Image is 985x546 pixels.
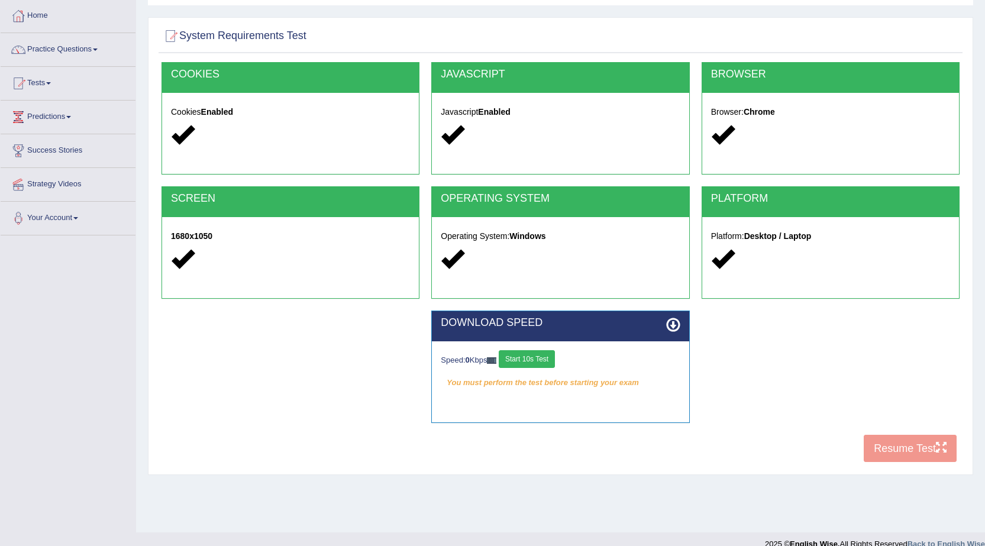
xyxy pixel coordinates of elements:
a: Practice Questions [1,33,135,63]
h5: Operating System: [441,232,680,241]
strong: 0 [466,356,470,364]
h2: SCREEN [171,193,410,205]
h2: PLATFORM [711,193,950,205]
h5: Browser: [711,108,950,117]
a: Success Stories [1,134,135,164]
h2: COOKIES [171,69,410,80]
h5: Platform: [711,232,950,241]
strong: 1680x1050 [171,231,212,241]
strong: Windows [509,231,545,241]
h5: Javascript [441,108,680,117]
div: Speed: Kbps [441,350,680,371]
h2: System Requirements Test [162,27,306,45]
a: Predictions [1,101,135,130]
a: Your Account [1,202,135,231]
img: ajax-loader-fb-connection.gif [487,357,496,364]
a: Tests [1,67,135,96]
h2: JAVASCRIPT [441,69,680,80]
em: You must perform the test before starting your exam [441,374,680,392]
h2: BROWSER [711,69,950,80]
strong: Desktop / Laptop [744,231,812,241]
h2: DOWNLOAD SPEED [441,317,680,329]
h2: OPERATING SYSTEM [441,193,680,205]
strong: Enabled [478,107,510,117]
button: Start 10s Test [499,350,555,368]
h5: Cookies [171,108,410,117]
strong: Enabled [201,107,233,117]
strong: Chrome [744,107,775,117]
a: Strategy Videos [1,168,135,198]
